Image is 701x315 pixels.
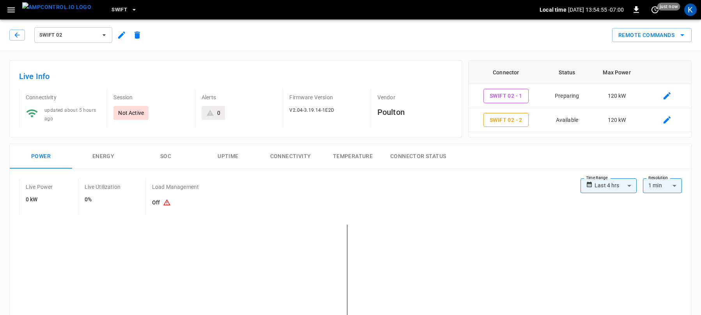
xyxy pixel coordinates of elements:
[118,109,144,117] p: Not Active
[113,93,188,101] p: Session
[649,4,661,16] button: set refresh interval
[217,109,220,117] div: 0
[643,178,682,193] div: 1 min
[543,61,591,84] th: Status
[26,195,53,204] h6: 0 kW
[543,84,591,108] td: Preparing
[202,93,276,101] p: Alerts
[26,93,101,101] p: Connectivity
[85,195,120,204] h6: 0%
[10,144,72,169] button: Power
[483,89,529,103] button: Swift 02 - 1
[26,183,53,191] p: Live Power
[469,61,543,84] th: Connector
[377,93,452,101] p: Vendor
[595,178,637,193] div: Last 4 hrs
[322,144,384,169] button: Temperature
[384,144,452,169] button: Connector Status
[160,195,174,210] button: Existing capacity schedules won’t take effect because Load Management is turned off. To activate ...
[586,175,608,181] label: Time Range
[289,107,334,113] span: V2.04-3.19.14-1E2D
[483,113,529,127] button: Swift 02 - 2
[85,183,120,191] p: Live Utilization
[612,28,692,42] div: remote commands options
[39,31,97,40] span: Swift 02
[197,144,259,169] button: Uptime
[289,93,364,101] p: Firmware Version
[34,27,112,43] button: Swift 02
[591,108,643,132] td: 120 kW
[72,144,135,169] button: Energy
[152,195,199,210] h6: Off
[112,5,127,14] span: Swift
[44,107,96,121] span: updated about 5 hours ago
[469,61,691,132] table: connector table
[684,4,697,16] div: profile-icon
[543,108,591,132] td: Available
[657,3,680,11] span: just now
[648,175,668,181] label: Resolution
[152,183,199,191] p: Load Management
[22,2,91,12] img: ampcontrol.io logo
[612,28,692,42] button: Remote Commands
[591,61,643,84] th: Max Power
[135,144,197,169] button: SOC
[259,144,322,169] button: Connectivity
[568,6,624,14] p: [DATE] 13:54:55 -07:00
[591,84,643,108] td: 120 kW
[377,106,452,118] h6: Poulton
[540,6,566,14] p: Local time
[19,70,452,83] h6: Live Info
[108,2,140,18] button: Swift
